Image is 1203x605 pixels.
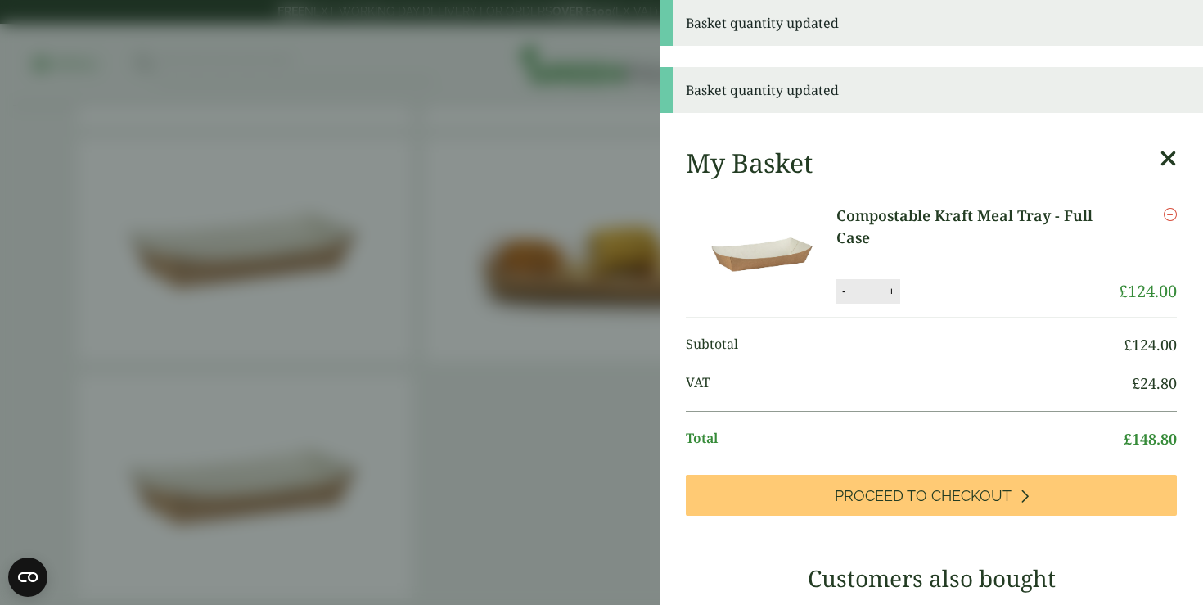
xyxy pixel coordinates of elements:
a: Proceed to Checkout [686,475,1177,516]
bdi: 124.00 [1119,280,1177,302]
span: Subtotal [686,334,1124,356]
span: VAT [686,372,1132,395]
bdi: 124.00 [1124,335,1177,354]
span: £ [1124,429,1132,449]
button: Open CMP widget [8,558,47,597]
span: Proceed to Checkout [835,487,1012,505]
h3: Customers also bought [686,565,1177,593]
span: £ [1132,373,1140,393]
span: Total [686,428,1124,450]
bdi: 148.80 [1124,429,1177,449]
a: Remove this item [1164,205,1177,224]
span: £ [1119,280,1128,302]
button: + [883,284,899,298]
img: Compostable Kraft Meal Tray-Full Case of-0 [689,205,836,303]
bdi: 24.80 [1132,373,1177,393]
button: - [837,284,850,298]
div: Basket quantity updated [660,67,1203,113]
span: £ [1124,335,1132,354]
h2: My Basket [686,147,813,178]
a: Compostable Kraft Meal Tray - Full Case [836,205,1119,249]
